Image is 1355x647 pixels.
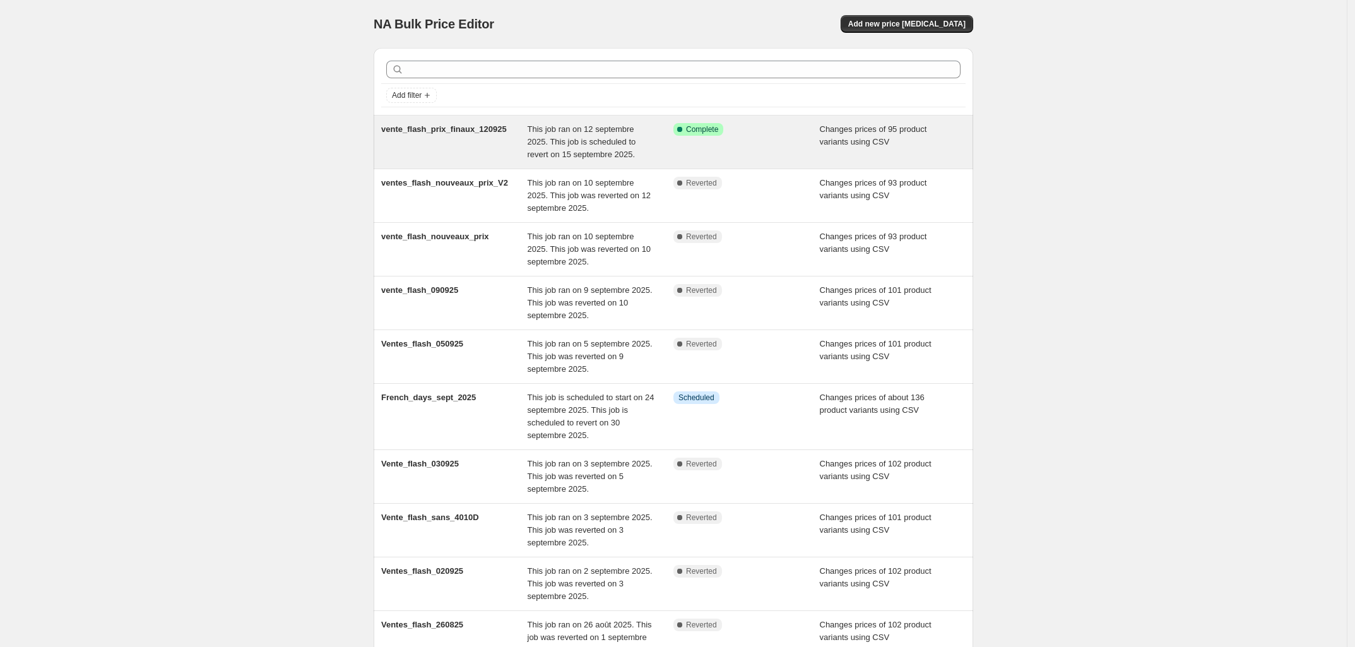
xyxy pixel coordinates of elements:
[686,339,717,349] span: Reverted
[386,88,437,103] button: Add filter
[528,232,651,266] span: This job ran on 10 septembre 2025. This job was reverted on 10 septembre 2025.
[381,232,489,241] span: vente_flash_nouveaux_prix
[820,339,932,361] span: Changes prices of 101 product variants using CSV
[381,178,508,187] span: ventes_flash_nouveaux_prix_V2
[528,339,653,374] span: This job ran on 5 septembre 2025. This job was reverted on 9 septembre 2025.
[686,513,717,523] span: Reverted
[381,513,479,522] span: Vente_flash_sans_4010D
[381,124,507,134] span: vente_flash_prix_finaux_120925
[392,90,422,100] span: Add filter
[381,459,459,468] span: Vente_flash_030925
[686,620,717,630] span: Reverted
[381,620,463,629] span: Ventes_flash_260825
[528,513,653,547] span: This job ran on 3 septembre 2025. This job was reverted on 3 septembre 2025.
[528,566,653,601] span: This job ran on 2 septembre 2025. This job was reverted on 3 septembre 2025.
[381,339,463,348] span: Ventes_flash_050925
[820,124,927,146] span: Changes prices of 95 product variants using CSV
[820,178,927,200] span: Changes prices of 93 product variants using CSV
[820,393,925,415] span: Changes prices of about 136 product variants using CSV
[820,232,927,254] span: Changes prices of 93 product variants using CSV
[848,19,966,29] span: Add new price [MEDICAL_DATA]
[678,393,714,403] span: Scheduled
[820,513,932,535] span: Changes prices of 101 product variants using CSV
[528,393,654,440] span: This job is scheduled to start on 24 septembre 2025. This job is scheduled to revert on 30 septem...
[686,232,717,242] span: Reverted
[528,178,651,213] span: This job ran on 10 septembre 2025. This job was reverted on 12 septembre 2025.
[820,285,932,307] span: Changes prices of 101 product variants using CSV
[686,124,718,134] span: Complete
[528,285,653,320] span: This job ran on 9 septembre 2025. This job was reverted on 10 septembre 2025.
[686,566,717,576] span: Reverted
[528,459,653,494] span: This job ran on 3 septembre 2025. This job was reverted on 5 septembre 2025.
[381,285,458,295] span: vente_flash_090925
[820,620,932,642] span: Changes prices of 102 product variants using CSV
[686,178,717,188] span: Reverted
[686,459,717,469] span: Reverted
[381,393,476,402] span: French_days_sept_2025
[686,285,717,295] span: Reverted
[381,566,463,576] span: Ventes_flash_020925
[820,459,932,481] span: Changes prices of 102 product variants using CSV
[820,566,932,588] span: Changes prices of 102 product variants using CSV
[374,17,494,31] span: NA Bulk Price Editor
[841,15,973,33] button: Add new price [MEDICAL_DATA]
[528,124,636,159] span: This job ran on 12 septembre 2025. This job is scheduled to revert on 15 septembre 2025.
